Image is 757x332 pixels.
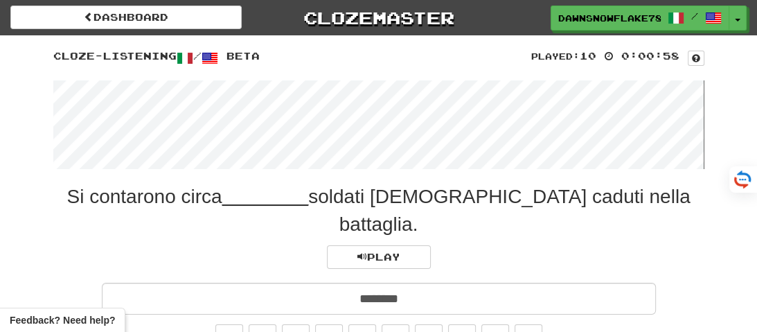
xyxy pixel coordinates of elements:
span: Open feedback widget [10,313,115,327]
button: Play [327,245,431,269]
span: Play [357,251,400,263]
div: 10 0:00:58 [531,49,704,66]
a: Dashboard [10,6,242,29]
span: DawnSnowflake7819 [558,12,661,24]
small: Played: [531,51,580,61]
a: DawnSnowflake7819 / [551,6,729,30]
a: Clozemaster [262,6,494,30]
span: / [691,11,698,21]
div: Si contarono circa soldati [DEMOGRAPHIC_DATA] caduti nella battaglia. [53,183,704,238]
u: ________ [222,186,309,207]
div: Cloze-Listening / Beta [53,49,704,67]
